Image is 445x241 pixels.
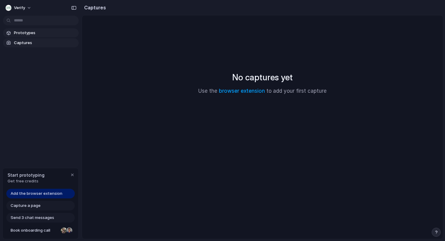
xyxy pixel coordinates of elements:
span: Captures [14,40,76,46]
h2: No captures yet [232,71,293,84]
a: Prototypes [3,28,79,37]
p: Use the to add your first capture [198,87,327,95]
span: Capture a page [11,203,41,209]
div: Christian Iacullo [66,227,73,234]
span: Prototypes [14,30,76,36]
h2: Captures [82,4,106,11]
span: Book onboarding call [11,227,58,233]
a: browser extension [219,88,265,94]
span: Start prototyping [8,172,44,178]
a: Captures [3,38,79,47]
span: Send 3 chat messages [11,215,54,221]
a: Book onboarding call [6,226,75,235]
div: Nicole Kubica [60,227,68,234]
button: Verify [3,3,35,13]
span: Get free credits [8,178,44,184]
span: Verify [14,5,25,11]
span: Add the browser extension [11,191,62,197]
